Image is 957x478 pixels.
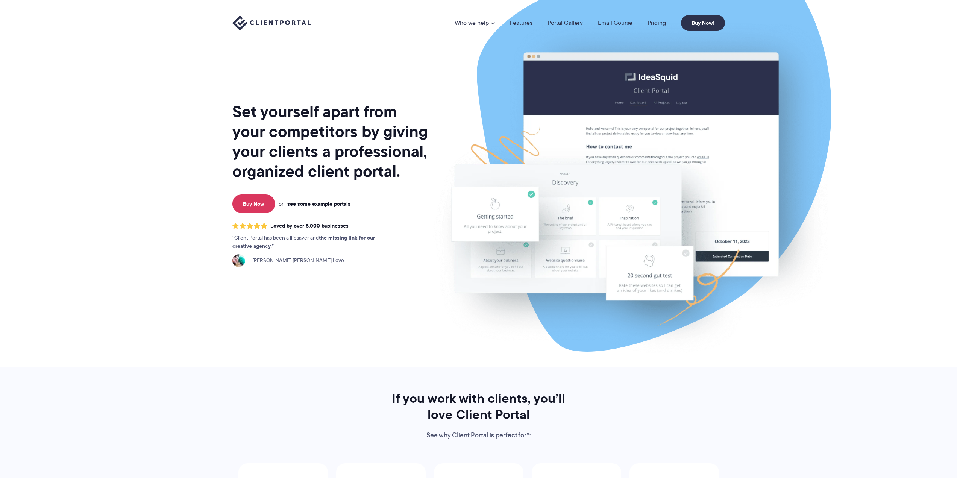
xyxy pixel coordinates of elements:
a: Buy Now! [681,15,725,31]
strong: the missing link for our creative agency [232,234,375,250]
a: Portal Gallery [548,20,583,26]
a: Email Course [598,20,632,26]
a: Pricing [648,20,666,26]
span: or [279,200,284,207]
span: Loved by over 8,000 businesses [270,223,349,229]
a: Features [510,20,532,26]
a: Buy Now [232,194,275,213]
a: Who we help [455,20,494,26]
p: Client Portal has been a lifesaver and . [232,234,390,250]
h1: Set yourself apart from your competitors by giving your clients a professional, organized client ... [232,102,429,181]
h2: If you work with clients, you’ll love Client Portal [382,390,576,423]
span: [PERSON_NAME] [PERSON_NAME] Love [248,256,344,265]
a: see some example portals [287,200,350,207]
p: See why Client Portal is perfect for*: [382,430,576,441]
